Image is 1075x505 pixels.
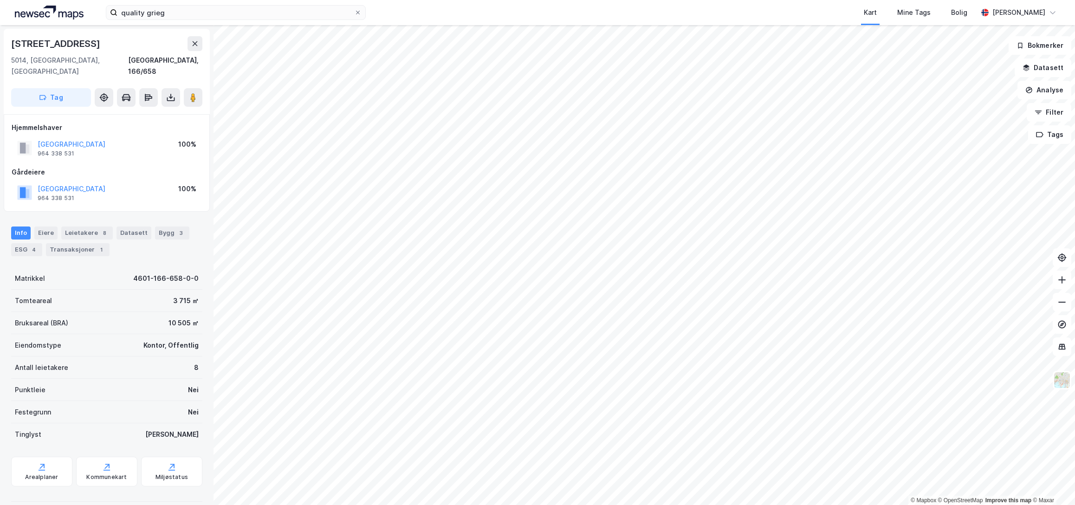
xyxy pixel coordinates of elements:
[1015,58,1071,77] button: Datasett
[15,384,45,395] div: Punktleie
[155,473,188,481] div: Miljøstatus
[15,362,68,373] div: Antall leietakere
[86,473,127,481] div: Kommunekart
[1017,81,1071,99] button: Analyse
[897,7,931,18] div: Mine Tags
[1029,460,1075,505] iframe: Chat Widget
[176,228,186,238] div: 3
[173,295,199,306] div: 3 715 ㎡
[155,227,189,240] div: Bygg
[46,243,110,256] div: Transaksjoner
[11,36,102,51] div: [STREET_ADDRESS]
[133,273,199,284] div: 4601-166-658-0-0
[117,6,354,19] input: Søk på adresse, matrikkel, gårdeiere, leietakere eller personer
[178,139,196,150] div: 100%
[11,243,42,256] div: ESG
[168,317,199,329] div: 10 505 ㎡
[15,273,45,284] div: Matrikkel
[15,407,51,418] div: Festegrunn
[11,55,128,77] div: 5014, [GEOGRAPHIC_DATA], [GEOGRAPHIC_DATA]
[1009,36,1071,55] button: Bokmerker
[15,340,61,351] div: Eiendomstype
[178,183,196,194] div: 100%
[128,55,202,77] div: [GEOGRAPHIC_DATA], 166/658
[15,317,68,329] div: Bruksareal (BRA)
[911,497,936,504] a: Mapbox
[194,362,199,373] div: 8
[1028,125,1071,144] button: Tags
[97,245,106,254] div: 1
[25,473,58,481] div: Arealplaner
[15,295,52,306] div: Tomteareal
[864,7,877,18] div: Kart
[951,7,967,18] div: Bolig
[38,194,74,202] div: 964 338 531
[188,407,199,418] div: Nei
[12,167,202,178] div: Gårdeiere
[61,227,113,240] div: Leietakere
[34,227,58,240] div: Eiere
[145,429,199,440] div: [PERSON_NAME]
[117,227,151,240] div: Datasett
[29,245,39,254] div: 4
[143,340,199,351] div: Kontor, Offentlig
[15,429,41,440] div: Tinglyst
[12,122,202,133] div: Hjemmelshaver
[985,497,1031,504] a: Improve this map
[1027,103,1071,122] button: Filter
[100,228,109,238] div: 8
[11,88,91,107] button: Tag
[1053,371,1071,389] img: Z
[15,6,84,19] img: logo.a4113a55bc3d86da70a041830d287a7e.svg
[938,497,983,504] a: OpenStreetMap
[38,150,74,157] div: 964 338 531
[188,384,199,395] div: Nei
[11,227,31,240] div: Info
[992,7,1045,18] div: [PERSON_NAME]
